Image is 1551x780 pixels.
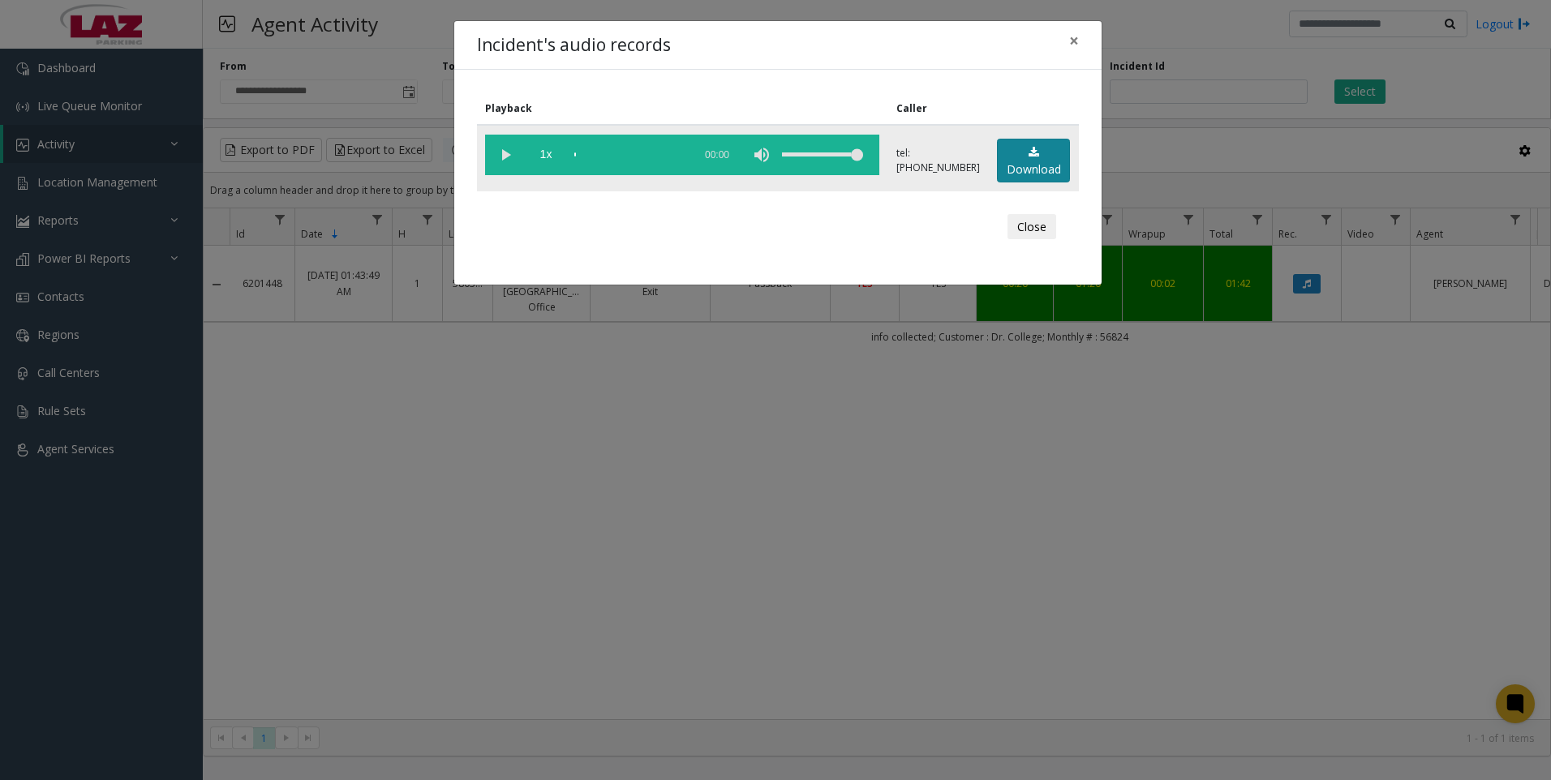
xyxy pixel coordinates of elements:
button: Close [1058,21,1090,61]
a: Download [997,139,1070,183]
span: × [1069,29,1079,52]
div: scrub bar [574,135,685,175]
h4: Incident's audio records [477,32,671,58]
button: Close [1008,214,1056,240]
th: Caller [888,92,989,125]
th: Playback [477,92,888,125]
p: tel:[PHONE_NUMBER] [896,146,980,175]
span: playback speed button [526,135,566,175]
div: volume level [782,135,863,175]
